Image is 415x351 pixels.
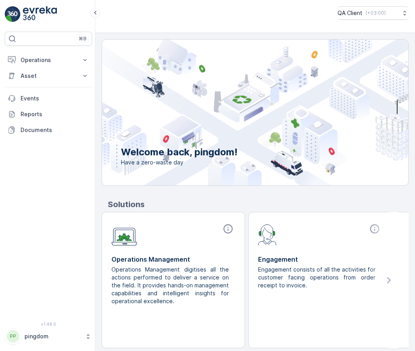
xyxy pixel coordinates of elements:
p: Solutions [108,198,409,210]
p: Reports [21,110,89,118]
img: module-icon [111,223,137,246]
p: Operations Management [111,255,235,264]
p: Operations [21,56,76,64]
img: logo [5,6,21,22]
span: Have a zero-waste day [121,159,238,166]
p: Events [21,94,89,102]
a: Documents [5,122,92,138]
button: Operations [5,52,92,68]
span: v 1.48.0 [5,322,92,326]
button: PPpingdom [5,328,92,345]
p: Engagement consists of all the activities for customer facing operations from order receipt to in... [258,266,375,289]
img: city illustration [66,40,408,185]
a: Reports [5,106,92,122]
img: logo_light-DOdMpM7g.png [23,6,57,22]
p: Engagement [258,255,382,264]
button: QA Client(+03:00) [338,6,409,20]
p: ⌘B [79,36,87,42]
p: QA Client [338,9,362,17]
p: pingdom [25,332,81,340]
p: Operations Management digitises all the actions performed to deliver a service on the field. It p... [111,266,229,305]
p: Welcome back, pingdom! [121,146,238,159]
img: module-icon [258,223,277,245]
button: Asset [5,68,92,84]
p: ( +03:00 ) [366,10,386,16]
a: Events [5,91,92,106]
p: Documents [21,126,89,134]
div: PP [7,330,19,343]
p: Asset [21,72,76,80]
